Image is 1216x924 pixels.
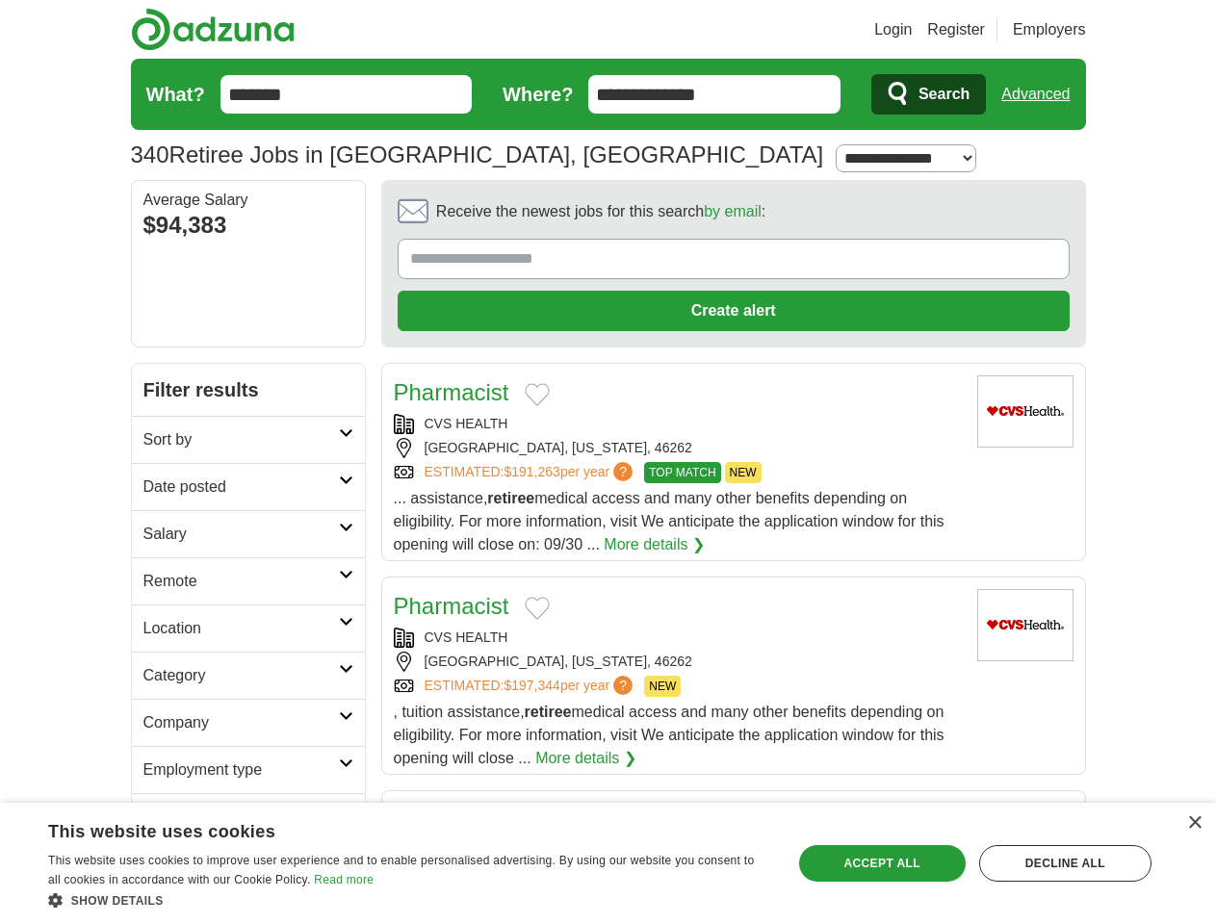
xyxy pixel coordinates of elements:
[436,200,765,223] span: Receive the newest jobs for this search :
[132,364,365,416] h2: Filter results
[132,746,365,793] a: Employment type
[425,416,508,431] a: CVS HEALTH
[503,80,573,109] label: Where?
[132,510,365,557] a: Salary
[644,462,720,483] span: TOP MATCH
[504,464,559,479] span: $191,263
[314,873,374,886] a: Read more, opens a new window
[1013,18,1086,41] a: Employers
[525,383,550,406] button: Add to favorite jobs
[394,490,944,552] span: ... assistance, medical access and many other benefits depending on eligibility. For more informa...
[871,74,986,115] button: Search
[918,75,970,114] span: Search
[977,589,1074,661] img: CVS Health logo
[1187,816,1202,831] div: Close
[132,793,365,840] a: Hours
[1001,75,1070,114] a: Advanced
[131,8,295,51] img: Adzuna logo
[146,80,205,109] label: What?
[874,18,912,41] a: Login
[143,570,339,593] h2: Remote
[535,747,636,770] a: More details ❯
[143,523,339,546] h2: Salary
[704,203,762,219] a: by email
[425,676,637,697] a: ESTIMATED:$197,344per year?
[132,699,365,746] a: Company
[143,192,353,208] div: Average Salary
[143,758,339,782] h2: Employment type
[613,676,633,695] span: ?
[143,428,339,451] h2: Sort by
[132,604,365,652] a: Location
[799,845,966,882] div: Accept all
[525,704,572,720] strong: retiree
[525,597,550,620] button: Add to favorite jobs
[604,533,705,556] a: More details ❯
[644,676,681,697] span: NEW
[71,894,164,908] span: Show details
[425,629,508,645] a: CVS HEALTH
[132,557,365,604] a: Remote
[48,890,769,910] div: Show details
[48,814,721,843] div: This website uses cookies
[143,208,353,243] div: $94,383
[504,678,559,693] span: $197,344
[132,652,365,699] a: Category
[425,462,637,483] a: ESTIMATED:$191,263per year?
[143,475,339,499] h2: Date posted
[394,704,944,766] span: , tuition assistance, medical access and many other benefits depending on eligibility. For more i...
[48,854,754,886] span: This website uses cookies to improve user experience and to enable personalised advertising. By u...
[977,375,1074,448] img: CVS Health logo
[927,18,985,41] a: Register
[487,490,534,506] strong: retiree
[131,138,169,172] span: 340
[131,141,824,167] h1: Retiree Jobs in [GEOGRAPHIC_DATA], [GEOGRAPHIC_DATA]
[132,463,365,510] a: Date posted
[132,416,365,463] a: Sort by
[398,291,1070,331] button: Create alert
[143,617,339,640] h2: Location
[394,379,509,405] a: Pharmacist
[394,438,962,458] div: [GEOGRAPHIC_DATA], [US_STATE], 46262
[143,664,339,687] h2: Category
[394,652,962,672] div: [GEOGRAPHIC_DATA], [US_STATE], 46262
[979,845,1151,882] div: Decline all
[613,462,633,481] span: ?
[725,462,762,483] span: NEW
[143,711,339,734] h2: Company
[394,593,509,619] a: Pharmacist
